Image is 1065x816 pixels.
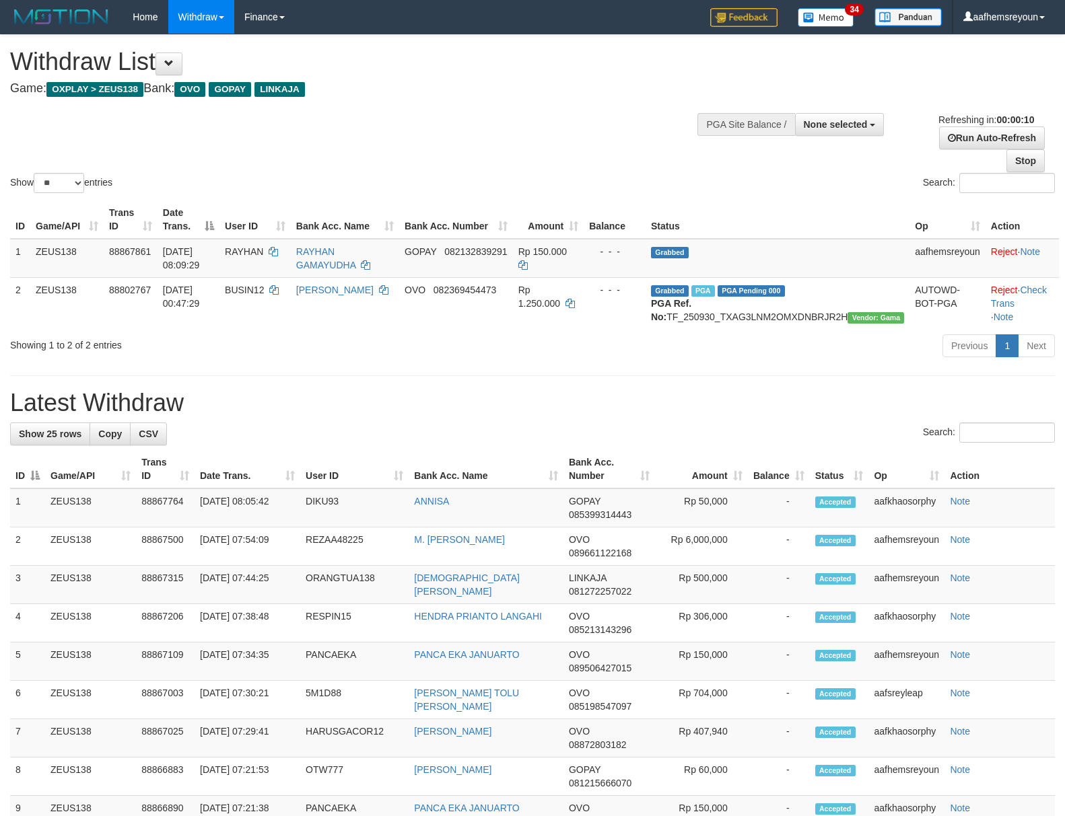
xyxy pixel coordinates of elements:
td: aafhemsreyoun [868,527,944,566]
td: aafkhaosorphy [868,719,944,757]
th: Bank Acc. Name: activate to sort column ascending [409,450,563,488]
h1: Withdraw List [10,48,697,75]
th: User ID: activate to sort column ascending [219,200,291,239]
th: Balance [584,200,646,239]
a: [DEMOGRAPHIC_DATA][PERSON_NAME] [414,572,520,597]
span: LINKAJA [569,572,607,583]
td: ZEUS138 [45,681,136,719]
td: aafhemsreyoun [868,566,944,604]
a: Run Auto-Refresh [939,126,1045,149]
td: 88867315 [136,566,195,604]
span: GOPAY [405,246,436,257]
td: ZEUS138 [30,239,104,278]
select: Showentries [34,173,84,193]
td: 8 [10,757,45,796]
span: Copy 089506427015 to clipboard [569,663,631,673]
span: OVO [569,534,590,545]
td: ORANGTUA138 [300,566,409,604]
span: Copy 08872803182 to clipboard [569,739,627,750]
td: TF_250930_TXAG3LNM2OMXDNBRJR2H [646,277,909,329]
th: Game/API: activate to sort column ascending [45,450,136,488]
span: Grabbed [651,247,689,258]
a: Note [950,534,970,545]
td: [DATE] 07:29:41 [195,719,300,757]
a: Stop [1006,149,1045,172]
th: Balance: activate to sort column ascending [748,450,810,488]
th: Amount: activate to sort column ascending [655,450,747,488]
td: AUTOWD-BOT-PGA [909,277,986,329]
span: OVO [174,82,205,97]
td: RESPIN15 [300,604,409,642]
span: OVO [569,688,590,698]
img: Button%20Memo.svg [798,8,854,27]
td: 88867206 [136,604,195,642]
span: LINKAJA [254,82,305,97]
span: CSV [139,429,158,439]
span: Marked by aafsreyleap [691,285,715,297]
td: Rp 500,000 [655,566,747,604]
span: Accepted [815,688,856,700]
span: [DATE] 00:47:29 [163,285,200,309]
span: GOPAY [569,764,600,775]
td: 2 [10,527,45,566]
span: Accepted [815,765,856,776]
th: Game/API: activate to sort column ascending [30,200,104,239]
th: Date Trans.: activate to sort column ascending [195,450,300,488]
h4: Game: Bank: [10,82,697,96]
td: [DATE] 07:34:35 [195,642,300,681]
a: CSV [130,422,167,445]
td: [DATE] 07:21:53 [195,757,300,796]
td: OTW777 [300,757,409,796]
a: Reject [991,285,1018,295]
div: Showing 1 to 2 of 2 entries [10,333,434,352]
td: ZEUS138 [45,757,136,796]
th: Bank Acc. Name: activate to sort column ascending [291,200,399,239]
span: OVO [569,611,590,622]
td: [DATE] 08:05:42 [195,488,300,527]
th: Date Trans.: activate to sort column descending [158,200,219,239]
th: ID: activate to sort column descending [10,450,45,488]
h1: Latest Withdraw [10,390,1055,416]
a: PANCA EKA JANUARTO [414,803,519,813]
span: Grabbed [651,285,689,297]
span: RAYHAN [225,246,263,257]
img: MOTION_logo.png [10,7,112,27]
a: Previous [942,334,996,357]
td: PANCAEKA [300,642,409,681]
a: Note [950,649,970,660]
td: 4 [10,604,45,642]
td: ZEUS138 [45,566,136,604]
td: 1 [10,488,45,527]
td: 5 [10,642,45,681]
span: Copy 081272257022 to clipboard [569,586,631,597]
span: OVO [569,726,590,737]
img: panduan.png [874,8,942,26]
td: Rp 60,000 [655,757,747,796]
td: ZEUS138 [45,527,136,566]
td: ZEUS138 [45,604,136,642]
input: Search: [959,173,1055,193]
a: Next [1018,334,1055,357]
td: Rp 6,000,000 [655,527,747,566]
th: Amount: activate to sort column ascending [513,200,584,239]
a: Reject [991,246,1018,257]
td: - [748,642,810,681]
label: Search: [923,422,1055,443]
td: 88867764 [136,488,195,527]
td: aafhemsreyoun [868,642,944,681]
a: RAYHAN GAMAYUDHA [296,246,355,270]
span: Copy 089661122168 to clipboard [569,548,631,558]
th: Bank Acc. Number: activate to sort column ascending [399,200,513,239]
td: · · [986,277,1059,329]
a: [PERSON_NAME] TOLU [PERSON_NAME] [414,688,519,712]
th: Action [944,450,1055,488]
span: Accepted [815,573,856,585]
span: OXPLAY > ZEUS138 [46,82,143,97]
span: OVO [569,803,590,813]
a: Note [950,572,970,583]
th: Op: activate to sort column ascending [868,450,944,488]
td: aafsreyleap [868,681,944,719]
div: - - - [589,283,640,297]
div: PGA Site Balance / [697,113,794,136]
td: Rp 407,940 [655,719,747,757]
